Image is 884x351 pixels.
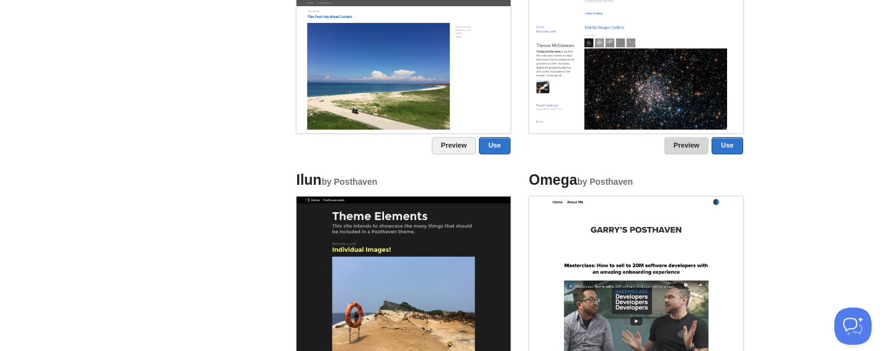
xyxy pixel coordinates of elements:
[321,177,377,187] small: by Posthaven
[432,137,476,154] a: Preview
[577,177,633,187] small: by Posthaven
[834,308,872,345] iframe: Help Scout Beacon - Open
[479,137,510,154] a: Use
[297,172,511,188] h4: Ilun
[712,137,743,154] a: Use
[664,137,709,154] a: Preview
[529,172,743,188] h4: Omega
